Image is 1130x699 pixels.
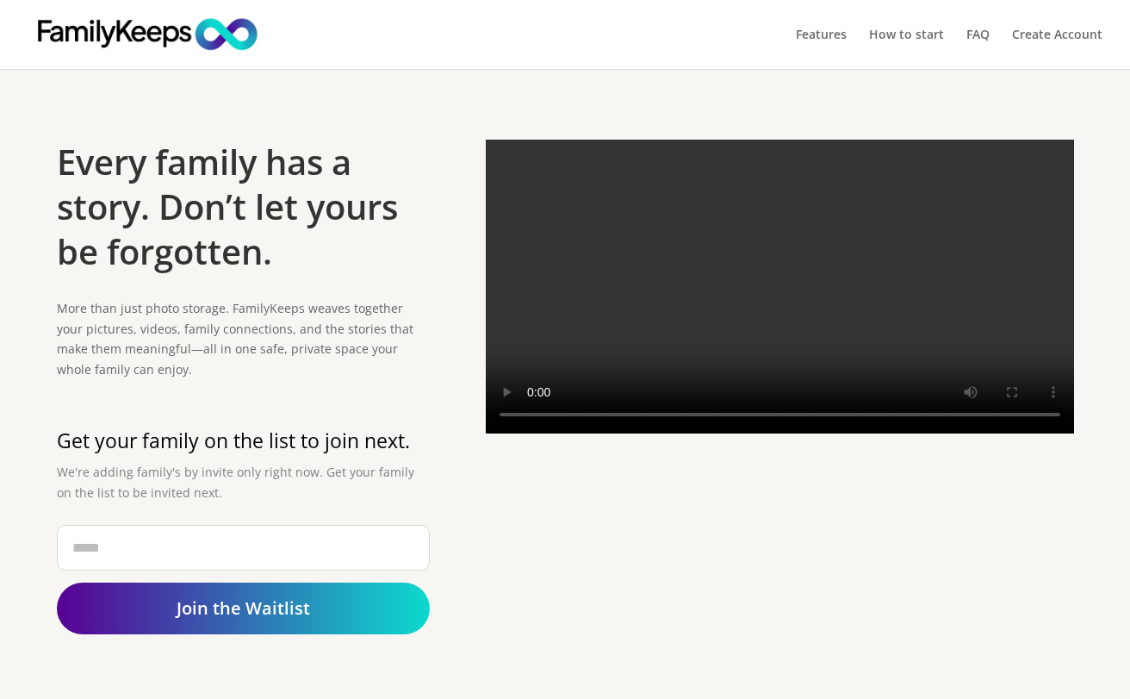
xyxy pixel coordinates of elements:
[1012,28,1102,69] a: Create Account
[869,28,944,69] a: How to start
[29,16,265,53] img: FamilyKeeps
[57,140,430,283] h1: Every family has a story. Don’t let yours be forgotten.
[57,429,430,462] h2: Get your family on the list to join next.
[57,464,414,501] span: We're adding family's by invite only right now. Get your family on the list to be invited next.
[796,28,847,69] a: Features
[177,596,310,620] span: Join the Waitlist
[966,28,990,69] a: FAQ
[57,298,430,380] p: More than just photo storage. FamilyKeeps weaves together your pictures, videos, family connectio...
[57,583,430,634] a: Join the Waitlist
